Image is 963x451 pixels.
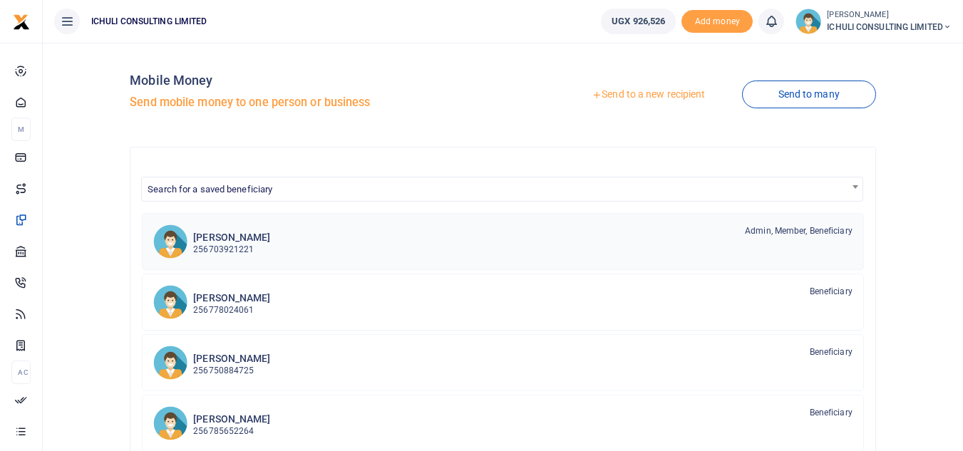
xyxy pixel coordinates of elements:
[130,73,497,88] h4: Mobile Money
[601,9,676,34] a: UGX 926,526
[681,10,753,33] span: Add money
[795,9,821,34] img: profile-user
[193,413,270,425] h6: [PERSON_NAME]
[11,361,31,384] li: Ac
[142,274,864,331] a: AL [PERSON_NAME] 256778024061 Beneficiary
[142,177,862,199] span: Search for a saved beneficiary
[810,285,853,298] span: Beneficiary
[795,9,952,34] a: profile-user [PERSON_NAME] ICHULI CONSULTING LIMITED
[86,15,213,28] span: ICHULI CONSULTING LIMITED
[595,9,681,34] li: Wallet ballance
[13,14,30,31] img: logo-small
[193,304,270,317] p: 256778024061
[612,14,665,28] span: UGX 926,526
[11,118,31,141] li: M
[153,346,187,380] img: RB
[153,224,187,259] img: RK
[142,213,864,270] a: RK [PERSON_NAME] 256703921221 Admin, Member, Beneficiary
[13,16,30,26] a: logo-small logo-large logo-large
[193,425,270,438] p: 256785652264
[153,406,187,440] img: KP
[555,82,741,108] a: Send to a new recipient
[153,285,187,319] img: AL
[141,177,863,202] span: Search for a saved beneficiary
[827,9,952,21] small: [PERSON_NAME]
[810,346,853,358] span: Beneficiary
[193,243,270,256] p: 256703921221
[142,334,864,391] a: RB [PERSON_NAME] 256750884725 Beneficiary
[827,21,952,33] span: ICHULI CONSULTING LIMITED
[745,224,853,237] span: Admin, Member, Beneficiary
[148,184,272,195] span: Search for a saved beneficiary
[681,15,753,26] a: Add money
[193,364,270,378] p: 256750884725
[193,353,270,365] h6: [PERSON_NAME]
[193,232,270,244] h6: [PERSON_NAME]
[810,406,853,419] span: Beneficiary
[130,95,497,110] h5: Send mobile money to one person or business
[742,81,876,108] a: Send to many
[681,10,753,33] li: Toup your wallet
[193,292,270,304] h6: [PERSON_NAME]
